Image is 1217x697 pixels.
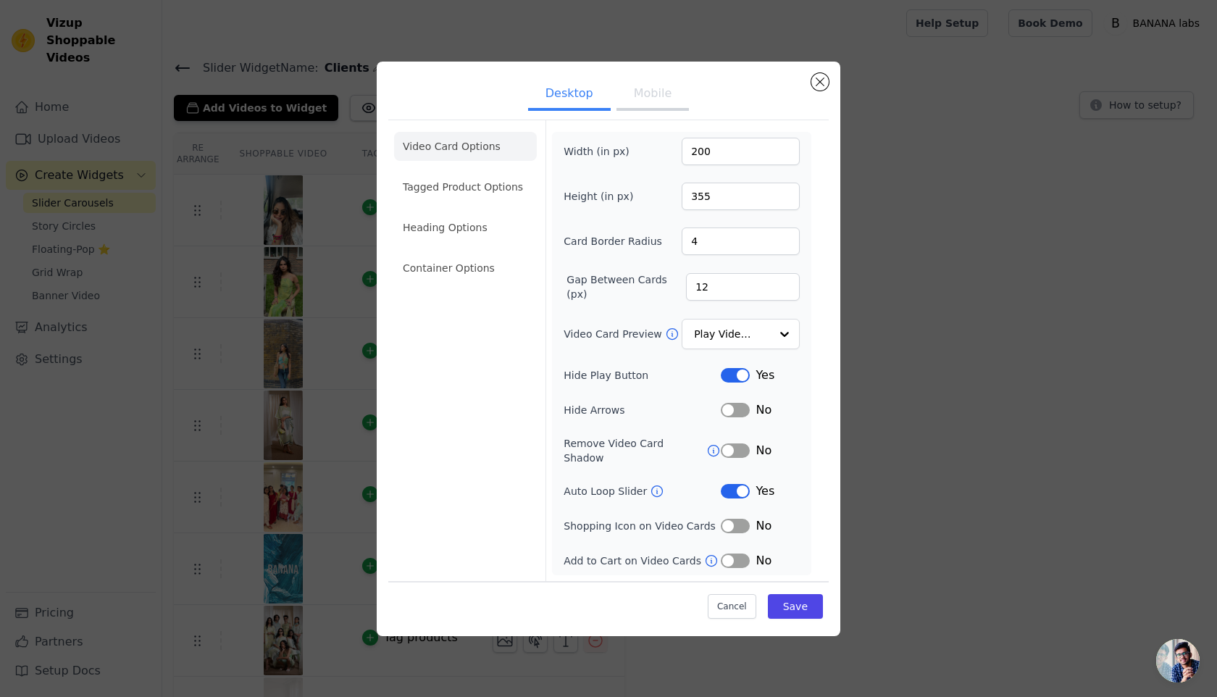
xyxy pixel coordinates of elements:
[394,172,537,201] li: Tagged Product Options
[564,189,643,204] label: Height (in px)
[616,79,689,111] button: Mobile
[528,79,611,111] button: Desktop
[756,552,771,569] span: No
[564,436,706,465] label: Remove Video Card Shadow
[564,144,643,159] label: Width (in px)
[394,254,537,283] li: Container Options
[564,554,704,568] label: Add to Cart on Video Cards
[564,327,664,341] label: Video Card Preview
[756,442,771,459] span: No
[566,272,686,301] label: Gap Between Cards (px)
[811,73,829,91] button: Close modal
[708,594,756,619] button: Cancel
[564,519,721,533] label: Shopping Icon on Video Cards
[768,594,823,619] button: Save
[394,213,537,242] li: Heading Options
[756,483,774,500] span: Yes
[394,132,537,161] li: Video Card Options
[564,234,662,249] label: Card Border Radius
[756,517,771,535] span: No
[564,484,650,498] label: Auto Loop Slider
[756,367,774,384] span: Yes
[564,368,721,383] label: Hide Play Button
[756,401,771,419] span: No
[1156,639,1200,683] div: Open chat
[564,403,721,417] label: Hide Arrows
